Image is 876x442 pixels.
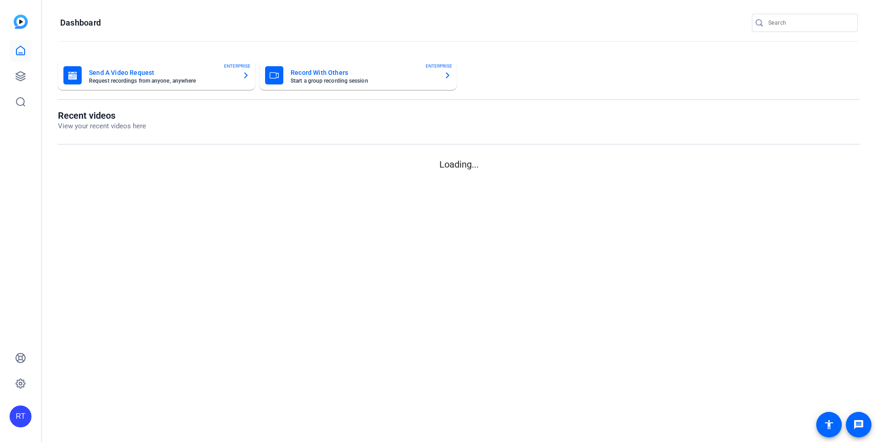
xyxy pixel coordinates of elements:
[58,110,146,121] h1: Recent videos
[58,158,860,171] p: Loading...
[89,78,235,84] mat-card-subtitle: Request recordings from anyone, anywhere
[291,78,437,84] mat-card-subtitle: Start a group recording session
[58,121,146,132] p: View your recent videos here
[10,405,31,427] div: RT
[89,67,235,78] mat-card-title: Send A Video Request
[14,15,28,29] img: blue-gradient.svg
[224,63,250,69] span: ENTERPRISE
[824,419,834,430] mat-icon: accessibility
[58,61,255,90] button: Send A Video RequestRequest recordings from anyone, anywhereENTERPRISE
[768,17,850,28] input: Search
[426,63,452,69] span: ENTERPRISE
[260,61,457,90] button: Record With OthersStart a group recording sessionENTERPRISE
[291,67,437,78] mat-card-title: Record With Others
[853,419,864,430] mat-icon: message
[60,17,101,28] h1: Dashboard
